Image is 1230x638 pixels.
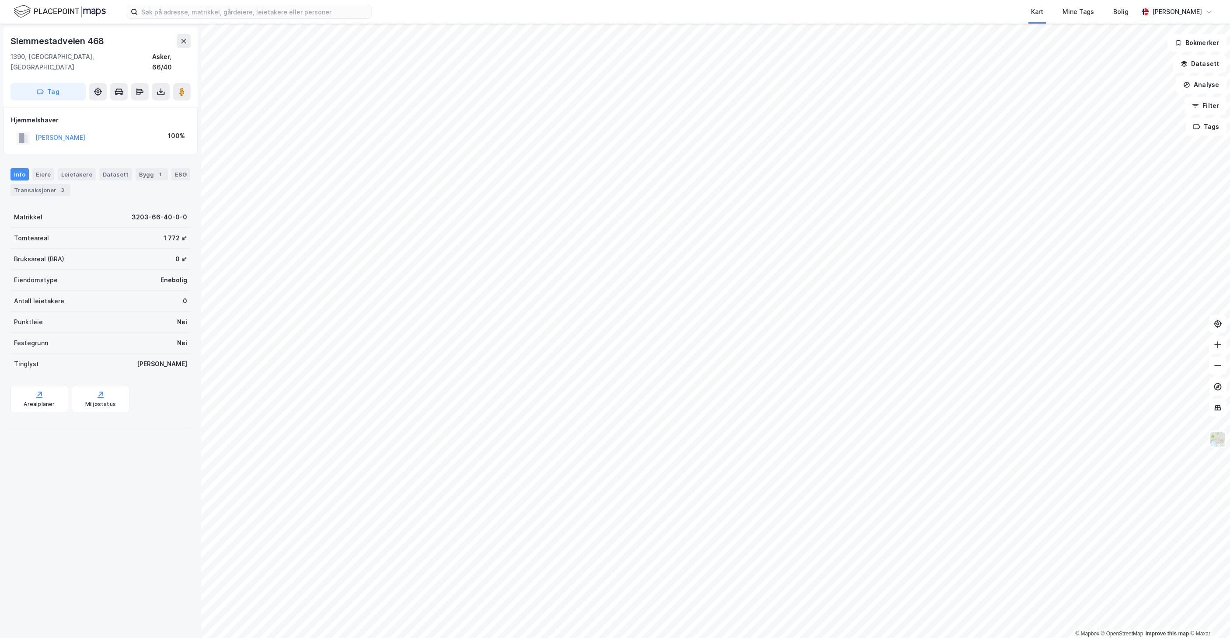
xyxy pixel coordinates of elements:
div: Miljøstatus [85,401,116,408]
button: Filter [1185,97,1227,114]
div: Tinglyst [14,359,39,369]
div: 0 ㎡ [175,254,187,264]
div: Leietakere [58,168,96,180]
div: Eiere [32,168,54,180]
div: [PERSON_NAME] [137,359,187,369]
div: Kart [1031,7,1043,17]
div: Tomteareal [14,233,49,243]
div: Punktleie [14,317,43,327]
div: Hjemmelshaver [11,115,190,125]
iframe: Chat Widget [1186,596,1230,638]
div: Asker, 66/40 [152,52,191,73]
div: Antall leietakere [14,296,64,306]
div: Eiendomstype [14,275,58,285]
a: OpenStreetMap [1101,631,1143,637]
div: Enebolig [160,275,187,285]
div: [PERSON_NAME] [1152,7,1202,17]
div: Mine Tags [1063,7,1094,17]
div: Slemmestadveien 468 [10,34,106,48]
input: Søk på adresse, matrikkel, gårdeiere, leietakere eller personer [138,5,371,18]
div: 0 [183,296,187,306]
button: Bokmerker [1167,34,1227,52]
button: Tags [1186,118,1227,135]
div: ESG [171,168,190,180]
div: Datasett [99,168,132,180]
div: 3203-66-40-0-0 [132,212,187,222]
div: Bygg [136,168,168,180]
img: Z [1209,431,1226,447]
div: 100% [168,131,185,141]
div: Nei [177,317,187,327]
div: 3 [58,186,67,194]
div: 1 772 ㎡ [164,233,187,243]
button: Datasett [1173,55,1227,73]
div: Arealplaner [24,401,55,408]
div: 1 [156,170,164,179]
a: Mapbox [1075,631,1099,637]
div: Bruksareal (BRA) [14,254,64,264]
div: Transaksjoner [10,184,70,196]
div: Info [10,168,29,180]
a: Improve this map [1146,631,1189,637]
button: Analyse [1176,76,1227,94]
img: logo.f888ab2527a4732fd821a326f86c7f29.svg [14,4,106,19]
button: Tag [10,83,86,101]
div: Festegrunn [14,338,48,348]
div: 1390, [GEOGRAPHIC_DATA], [GEOGRAPHIC_DATA] [10,52,152,73]
div: Matrikkel [14,212,42,222]
div: Nei [177,338,187,348]
div: Kontrollprogram for chat [1186,596,1230,638]
div: Bolig [1113,7,1129,17]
